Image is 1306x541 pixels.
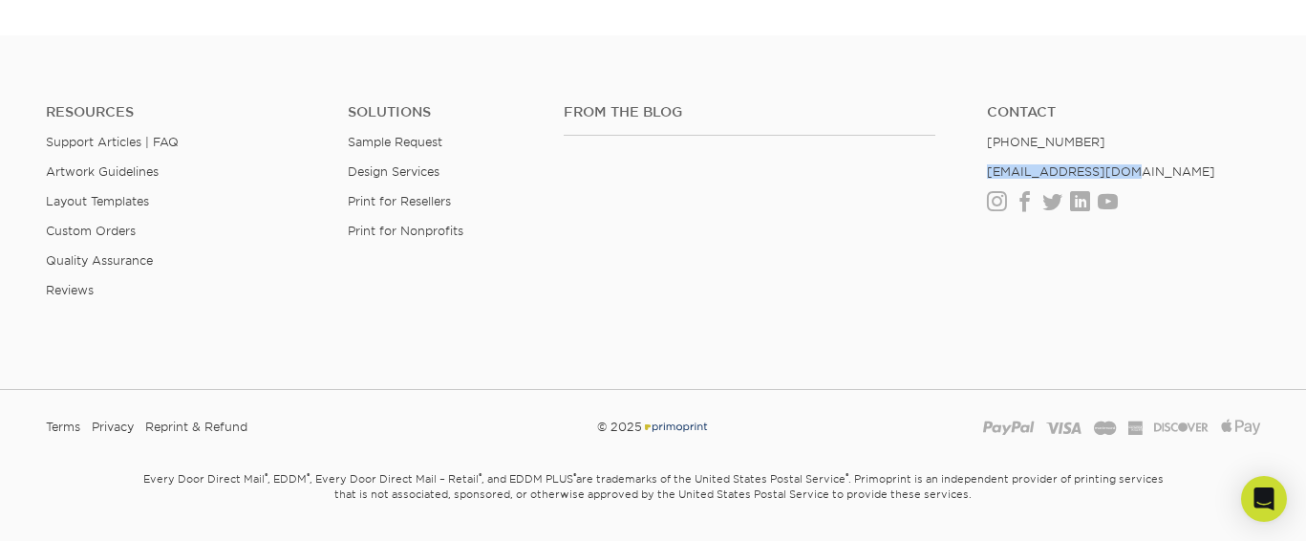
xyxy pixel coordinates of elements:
[348,135,442,149] a: Sample Request
[46,413,80,442] a: Terms
[846,471,848,481] sup: ®
[987,104,1260,120] a: Contact
[987,164,1215,179] a: [EMAIL_ADDRESS][DOMAIN_NAME]
[46,283,94,297] a: Reviews
[265,471,268,481] sup: ®
[307,471,310,481] sup: ®
[1241,476,1287,522] div: Open Intercom Messenger
[46,135,179,149] a: Support Articles | FAQ
[46,253,153,268] a: Quality Assurance
[479,471,482,481] sup: ®
[564,104,935,120] h4: From the Blog
[46,194,149,208] a: Layout Templates
[348,164,439,179] a: Design Services
[573,471,576,481] sup: ®
[92,413,134,442] a: Privacy
[46,104,319,120] h4: Resources
[145,413,247,442] a: Reprint & Refund
[348,104,535,120] h4: Solutions
[46,164,159,179] a: Artwork Guidelines
[987,135,1105,149] a: [PHONE_NUMBER]
[348,224,463,238] a: Print for Nonprofits
[642,420,709,434] img: Primoprint
[46,224,136,238] a: Custom Orders
[446,413,861,442] div: © 2025
[348,194,451,208] a: Print for Resellers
